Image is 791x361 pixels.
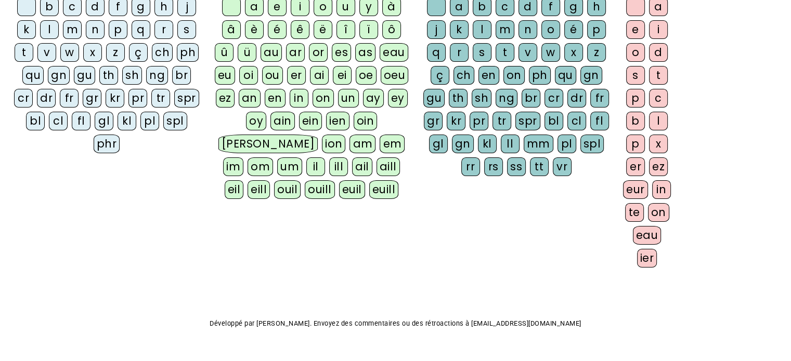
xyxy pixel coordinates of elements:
[146,66,168,85] div: ng
[262,66,283,85] div: ou
[580,135,604,153] div: spl
[248,157,273,176] div: om
[567,112,586,130] div: cl
[60,89,79,108] div: fr
[326,112,349,130] div: ien
[626,89,645,108] div: p
[380,43,408,62] div: eau
[94,135,120,153] div: phr
[26,112,45,130] div: bl
[564,43,583,62] div: x
[541,43,560,62] div: w
[352,157,372,176] div: ail
[83,43,102,62] div: x
[363,89,384,108] div: ay
[72,112,90,130] div: fl
[564,20,583,39] div: é
[122,66,142,85] div: sh
[339,180,365,199] div: euil
[218,135,318,153] div: [PERSON_NAME]
[524,135,553,153] div: mm
[522,89,540,108] div: br
[313,89,334,108] div: on
[83,89,101,108] div: gr
[587,20,606,39] div: p
[567,89,586,108] div: dr
[388,89,408,108] div: ey
[431,66,449,85] div: ç
[216,89,235,108] div: ez
[507,157,526,176] div: ss
[472,89,491,108] div: sh
[380,135,405,153] div: em
[626,66,645,85] div: s
[473,43,491,62] div: s
[470,112,488,130] div: pr
[287,66,306,85] div: er
[215,43,234,62] div: û
[314,20,332,39] div: ë
[590,112,609,130] div: fl
[63,20,82,39] div: m
[265,89,286,108] div: en
[557,135,576,153] div: pl
[309,43,328,62] div: or
[248,180,270,199] div: eill
[215,66,235,85] div: eu
[529,66,551,85] div: ph
[492,112,511,130] div: tr
[270,112,295,130] div: ain
[172,66,191,85] div: br
[174,89,199,108] div: spr
[48,66,70,85] div: gn
[40,20,59,39] div: l
[649,66,668,85] div: t
[151,89,170,108] div: tr
[129,43,148,62] div: ç
[649,112,668,130] div: l
[132,20,150,39] div: q
[74,66,95,85] div: gu
[587,43,606,62] div: z
[106,43,125,62] div: z
[268,20,287,39] div: é
[515,112,540,130] div: spr
[17,20,36,39] div: k
[274,180,301,199] div: ouil
[177,43,199,62] div: ph
[333,66,352,85] div: ei
[140,112,159,130] div: pl
[649,43,668,62] div: d
[473,20,491,39] div: l
[590,89,609,108] div: fr
[99,66,118,85] div: th
[649,157,668,176] div: ez
[349,135,375,153] div: am
[322,135,346,153] div: ion
[427,43,446,62] div: q
[286,43,305,62] div: ar
[336,20,355,39] div: î
[382,20,401,39] div: ô
[355,43,375,62] div: as
[109,20,127,39] div: p
[626,20,645,39] div: e
[478,135,497,153] div: kl
[649,20,668,39] div: i
[239,66,258,85] div: oi
[222,20,241,39] div: â
[553,157,572,176] div: vr
[530,157,549,176] div: tt
[118,112,136,130] div: kl
[381,66,409,85] div: oeu
[496,20,514,39] div: m
[496,89,517,108] div: ng
[427,20,446,39] div: j
[60,43,79,62] div: w
[128,89,147,108] div: pr
[580,66,602,85] div: gn
[246,112,266,130] div: oy
[152,43,173,62] div: ch
[369,180,398,199] div: euill
[49,112,68,130] div: cl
